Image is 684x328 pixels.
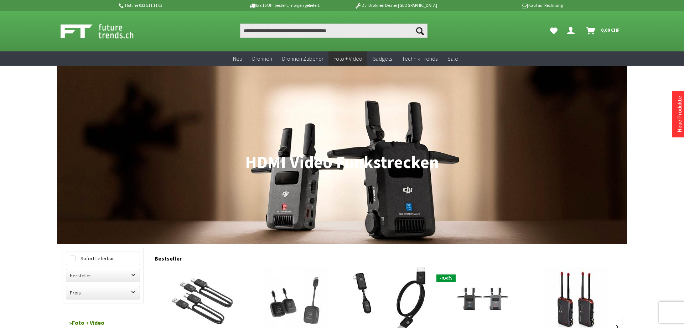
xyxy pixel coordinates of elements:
a: Neu [228,51,247,66]
img: Shop Futuretrends - zur Startseite wechseln [61,22,149,40]
label: Preis [66,286,140,299]
p: DJI Drohnen Dealer [GEOGRAPHIC_DATA] [340,1,451,10]
input: Produkt, Marke, Kategorie, EAN, Artikelnummer… [240,24,427,38]
p: Kauf auf Rechnung [451,1,563,10]
a: Foto + Video [328,51,367,66]
label: Sofort lieferbar [66,252,140,265]
a: Warenkorb [583,24,623,38]
div: Bestseller [155,248,622,266]
button: Suchen [413,24,427,38]
span: Drohnen [252,55,272,62]
a: Neue Produkte [676,96,683,132]
span: Foto + Video [333,55,362,62]
p: Bis 16 Uhr bestellt, morgen geliefert. [229,1,340,10]
a: Sale [442,51,463,66]
a: Drohnen [247,51,277,66]
a: Gadgets [367,51,397,66]
span: Sale [447,55,458,62]
a: Technik-Trends [397,51,442,66]
a: Meine Favoriten [546,24,561,38]
span: 0,00 CHF [601,24,620,36]
span: Technik-Trends [402,55,437,62]
label: Hersteller [66,269,140,282]
span: Neu [233,55,242,62]
a: Dein Konto [564,24,580,38]
h1: HDMI Video Funkstrecken [62,153,622,171]
span: Gadgets [372,55,392,62]
a: Drohnen Zubehör [277,51,328,66]
span: Drohnen Zubehör [282,55,323,62]
p: Hotline 032 511 11 03 [118,1,229,10]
